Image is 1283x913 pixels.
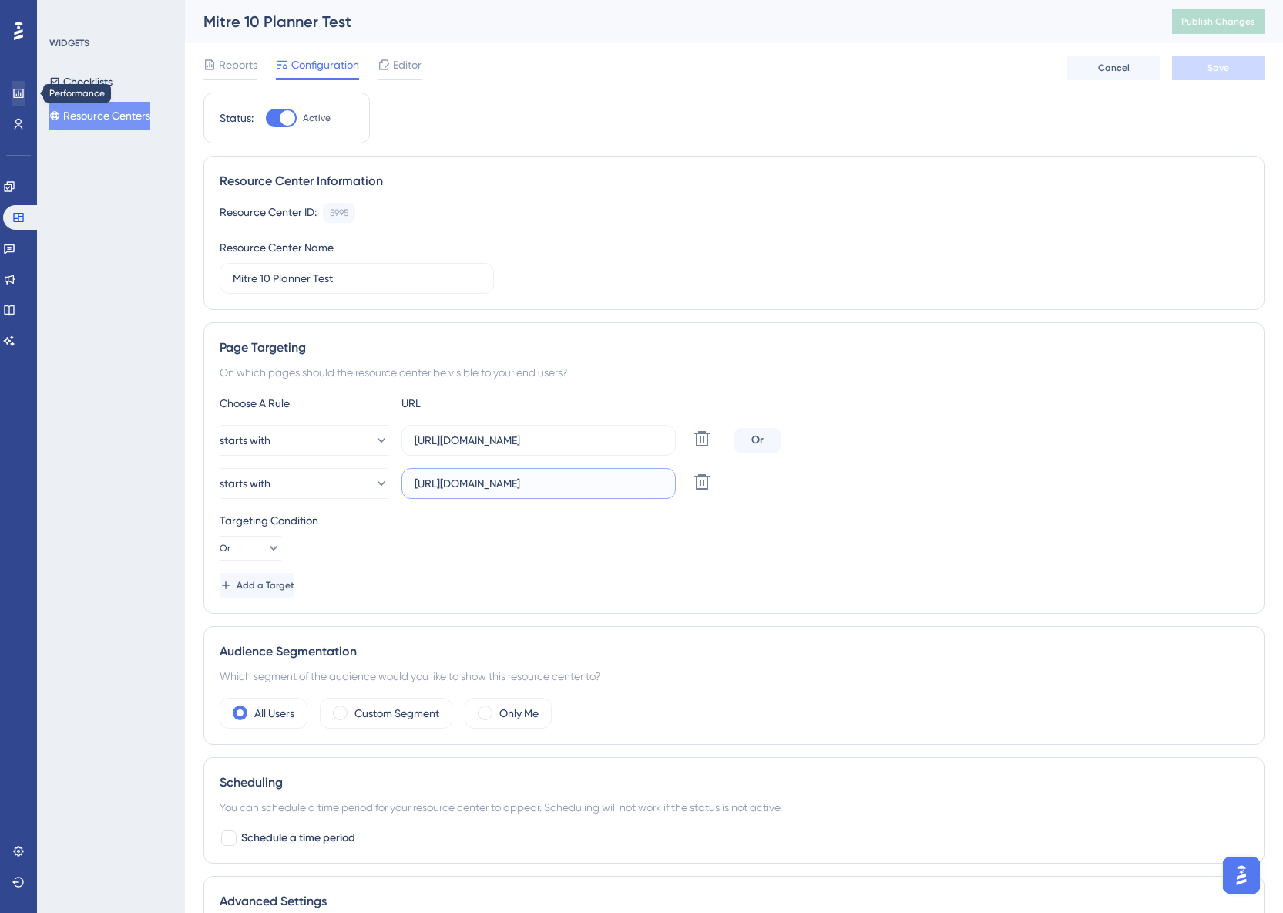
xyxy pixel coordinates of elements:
[203,11,1134,32] div: Mitre 10 Planner Test
[354,704,439,723] label: Custom Segment
[220,468,389,499] button: starts with
[303,112,331,124] span: Active
[220,773,1248,792] div: Scheduling
[220,573,294,598] button: Add a Target
[1172,56,1265,80] button: Save
[330,207,348,219] div: 5995
[49,68,113,96] button: Checklists
[415,432,663,449] input: yourwebsite.com/path
[220,203,317,223] div: Resource Center ID:
[219,56,257,74] span: Reports
[233,270,481,287] input: Type your Resource Center name
[241,829,355,847] span: Schedule a time period
[1098,62,1130,74] span: Cancel
[1207,62,1229,74] span: Save
[415,475,663,492] input: yourwebsite.com/path
[393,56,422,74] span: Editor
[220,542,230,554] span: Or
[220,172,1248,190] div: Resource Center Information
[220,798,1248,817] div: You can schedule a time period for your resource center to appear. Scheduling will not work if th...
[220,431,270,450] span: starts with
[220,363,1248,382] div: On which pages should the resource center be visible to your end users?
[220,667,1248,686] div: Which segment of the audience would you like to show this resource center to?
[220,511,1248,530] div: Targeting Condition
[291,56,359,74] span: Configuration
[220,474,270,493] span: starts with
[49,102,150,130] button: Resource Centers
[220,536,281,561] button: Or
[220,425,389,456] button: starts with
[1181,15,1255,28] span: Publish Changes
[49,37,89,49] div: WIDGETS
[1218,852,1265,898] iframe: UserGuiding AI Assistant Launcher
[220,642,1248,661] div: Audience Segmentation
[1172,9,1265,34] button: Publish Changes
[734,428,781,453] div: Or
[401,394,571,413] div: URL
[499,704,539,723] label: Only Me
[237,579,294,591] span: Add a Target
[220,238,334,257] div: Resource Center Name
[220,394,389,413] div: Choose A Rule
[254,704,294,723] label: All Users
[220,109,254,127] div: Status:
[1067,56,1160,80] button: Cancel
[220,892,1248,911] div: Advanced Settings
[220,339,1248,357] div: Page Targeting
